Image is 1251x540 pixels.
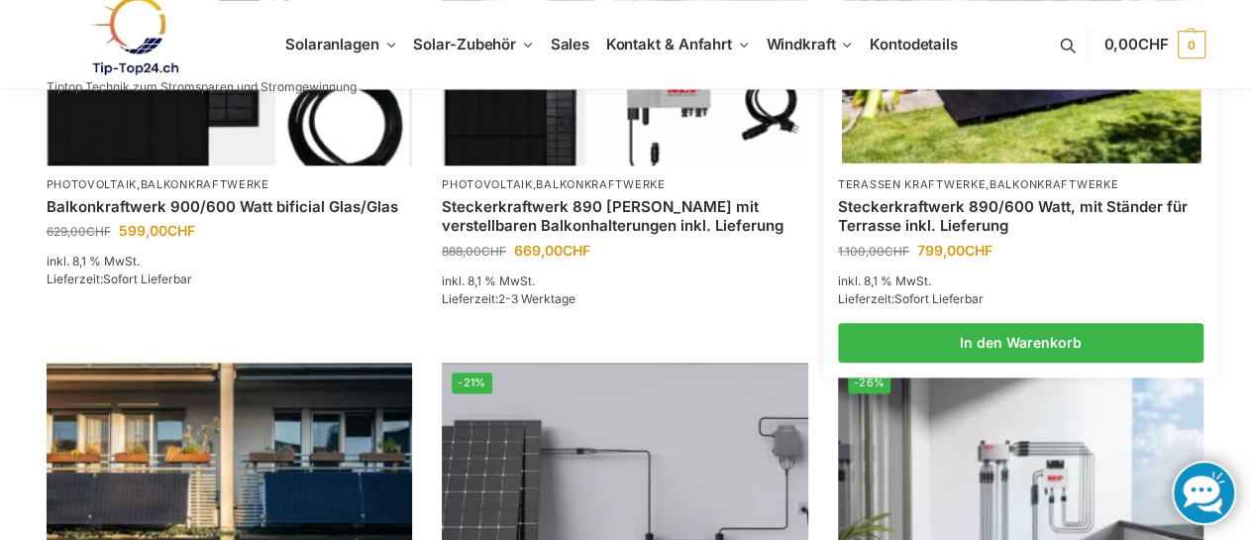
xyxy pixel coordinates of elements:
[413,35,516,54] span: Solar-Zubehör
[86,224,111,239] span: CHF
[47,253,413,270] p: inkl. 8,1 % MwSt.
[498,291,575,306] span: 2-3 Werktage
[442,177,808,192] p: ,
[103,271,192,286] span: Sofort Lieferbar
[47,224,111,239] bdi: 629,00
[119,222,195,239] bdi: 599,00
[442,272,808,290] p: inkl. 8,1 % MwSt.
[965,242,992,259] span: CHF
[47,271,192,286] span: Lieferzeit:
[481,244,506,259] span: CHF
[442,177,532,191] a: Photovoltaik
[536,177,665,191] a: Balkonkraftwerke
[870,35,958,54] span: Kontodetails
[563,242,590,259] span: CHF
[47,177,413,192] p: ,
[885,244,909,259] span: CHF
[1103,35,1168,54] span: 0,00
[606,35,732,54] span: Kontakt & Anfahrt
[838,244,909,259] bdi: 1.100,00
[766,35,835,54] span: Windkraft
[917,242,992,259] bdi: 799,00
[514,242,590,259] bdi: 669,00
[442,197,808,236] a: Steckerkraftwerk 890 Watt mit verstellbaren Balkonhalterungen inkl. Lieferung
[838,272,1204,290] p: inkl. 8,1 % MwSt.
[838,323,1204,363] a: In den Warenkorb legen: „Steckerkraftwerk 890/600 Watt, mit Ständer für Terrasse inkl. Lieferung“
[442,291,575,306] span: Lieferzeit:
[285,35,379,54] span: Solaranlagen
[1138,35,1169,54] span: CHF
[141,177,269,191] a: Balkonkraftwerke
[838,197,1204,236] a: Steckerkraftwerk 890/600 Watt, mit Ständer für Terrasse inkl. Lieferung
[838,177,986,191] a: Terassen Kraftwerke
[442,244,506,259] bdi: 888,00
[894,291,984,306] span: Sofort Lieferbar
[990,177,1118,191] a: Balkonkraftwerke
[167,222,195,239] span: CHF
[1103,15,1204,74] a: 0,00CHF 0
[1178,31,1205,58] span: 0
[551,35,590,54] span: Sales
[47,197,413,217] a: Balkonkraftwerk 900/600 Watt bificial Glas/Glas
[838,291,984,306] span: Lieferzeit:
[47,177,137,191] a: Photovoltaik
[838,177,1204,192] p: ,
[47,81,357,93] p: Tiptop Technik zum Stromsparen und Stromgewinnung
